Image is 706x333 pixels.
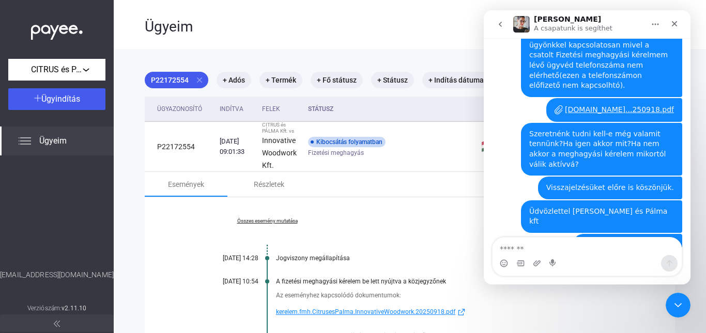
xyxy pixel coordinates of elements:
[217,72,251,88] mat-chip: + Adós
[276,306,623,318] a: kerelem.fmh.CitrusesPalma.InnovativeWoodwork.20250918.pdfexternal-link-blue
[54,321,60,327] img: arrow-double-left-grey.svg
[31,64,83,76] span: CITRUS és PÁLMA Kft.
[254,178,284,191] div: Részletek
[196,218,338,224] a: Összes esemény mutatása
[145,122,216,172] td: P22172554
[276,290,623,300] div: Az eseményhez kapcsolódó dokumentumok:
[422,72,490,88] mat-chip: + Indítás dátuma
[262,136,297,169] strong: Innovative Woodwork Kft.
[39,135,67,147] span: Ügyeim
[41,94,80,104] span: Ügyindítás
[220,103,254,115] div: Indítva
[477,122,501,172] td: 🇭🇺
[308,137,386,147] div: Kibocsátás folyamatban
[262,122,300,134] div: CITRUS és PÁLMA Kft. vs
[220,103,243,115] div: Indítva
[157,103,211,115] div: Ügyazonosító
[455,308,468,316] img: external-link-blue
[145,18,584,36] div: Ügyeim
[276,306,455,318] span: kerelem.fmh.CitrusesPalma.InnovativeWoodwork.20250918.pdf
[34,94,41,102] img: plus-white.svg
[308,147,364,159] span: Fizetési meghagyás
[145,72,208,88] mat-chip: P22172554
[371,72,414,88] mat-chip: + Státusz
[195,75,204,85] mat-icon: close
[31,19,83,40] img: white-payee-white-dot.svg
[262,103,300,115] div: Felek
[276,278,623,285] div: A fizetési meghagyási kérelem be lett nyújtva a közjegyzőnek
[196,278,258,285] div: [DATE] 10:54
[8,88,105,110] button: Ügyindítás
[168,178,204,191] div: Események
[196,255,258,262] div: [DATE] 14:28
[62,305,86,312] strong: v2.11.10
[311,72,363,88] mat-chip: + Fő státusz
[259,72,302,88] mat-chip: + Termék
[262,103,280,115] div: Felek
[8,59,105,81] button: CITRUS és PÁLMA Kft.
[19,135,31,147] img: list.svg
[157,103,202,115] div: Ügyazonosító
[276,255,623,262] div: Jogviszony megállapítása
[304,97,477,122] th: Státusz
[666,293,690,318] iframe: Intercom live chat
[220,136,254,157] div: [DATE] 09:01:33
[484,10,690,284] iframe: Intercom live chat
